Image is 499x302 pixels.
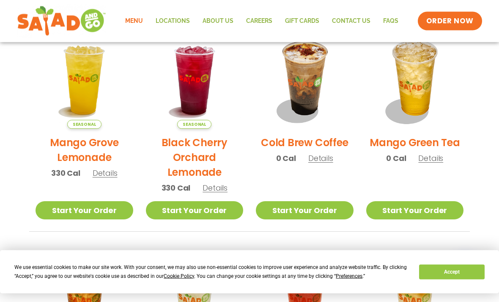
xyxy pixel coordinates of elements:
[36,136,133,165] h2: Mango Grove Lemonade
[203,183,228,194] span: Details
[419,265,484,280] button: Accept
[119,11,149,31] a: Menu
[261,136,348,150] h2: Cold Brew Coffee
[308,153,333,164] span: Details
[370,136,460,150] h2: Mango Green Tea
[256,32,354,130] img: Product photo for Cold Brew Coffee
[240,11,279,31] a: Careers
[93,168,118,179] span: Details
[426,16,474,26] span: ORDER NOW
[177,120,211,129] span: Seasonal
[386,153,406,164] span: 0 Cal
[256,202,354,220] a: Start Your Order
[119,11,405,31] nav: Menu
[336,273,362,279] span: Preferences
[164,273,194,279] span: Cookie Policy
[36,202,133,220] a: Start Your Order
[146,202,244,220] a: Start Your Order
[279,11,326,31] a: GIFT CARDS
[51,168,80,179] span: 330 Cal
[418,153,443,164] span: Details
[377,11,405,31] a: FAQs
[326,11,377,31] a: Contact Us
[146,32,244,130] img: Product photo for Black Cherry Orchard Lemonade
[17,4,106,38] img: new-SAG-logo-768×292
[418,12,482,30] a: ORDER NOW
[149,11,196,31] a: Locations
[196,11,240,31] a: About Us
[366,32,464,130] img: Product photo for Mango Green Tea
[276,153,296,164] span: 0 Cal
[146,136,244,180] h2: Black Cherry Orchard Lemonade
[14,263,409,281] div: We use essential cookies to make our site work. With your consent, we may also use non-essential ...
[36,32,133,130] img: Product photo for Mango Grove Lemonade
[162,183,191,194] span: 330 Cal
[366,202,464,220] a: Start Your Order
[67,120,101,129] span: Seasonal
